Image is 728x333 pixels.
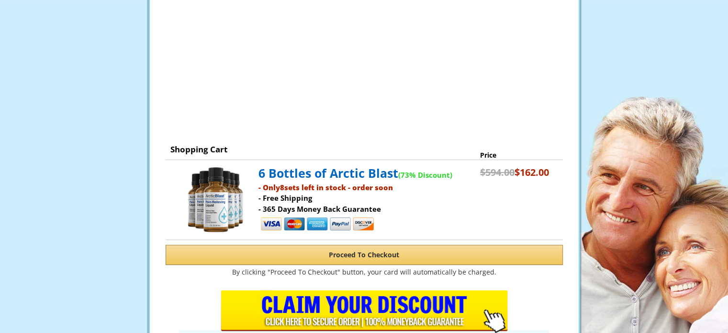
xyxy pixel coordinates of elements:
[258,193,475,204] p: - Free Shipping
[258,165,475,182] p: 6 Bottles of Arctic Blast
[480,166,515,179] strike: $594.00
[258,182,475,193] p: - Only sets left in stock - order soon
[480,166,549,180] p: $162.00
[166,245,563,265] button: Proceed To Checkout
[260,216,375,233] img: payment.png
[221,290,508,333] input: Submit
[398,170,452,180] span: (73% Discount)
[180,165,252,235] img: prod image
[258,204,475,215] p: - 365 Days Money Back Guarantee
[280,183,284,192] span: 8
[480,150,549,160] p: Price
[146,267,582,277] p: By clicking "Proceed To Checkout" button, your card will automatically be charged.
[170,144,558,155] p: Shopping Cart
